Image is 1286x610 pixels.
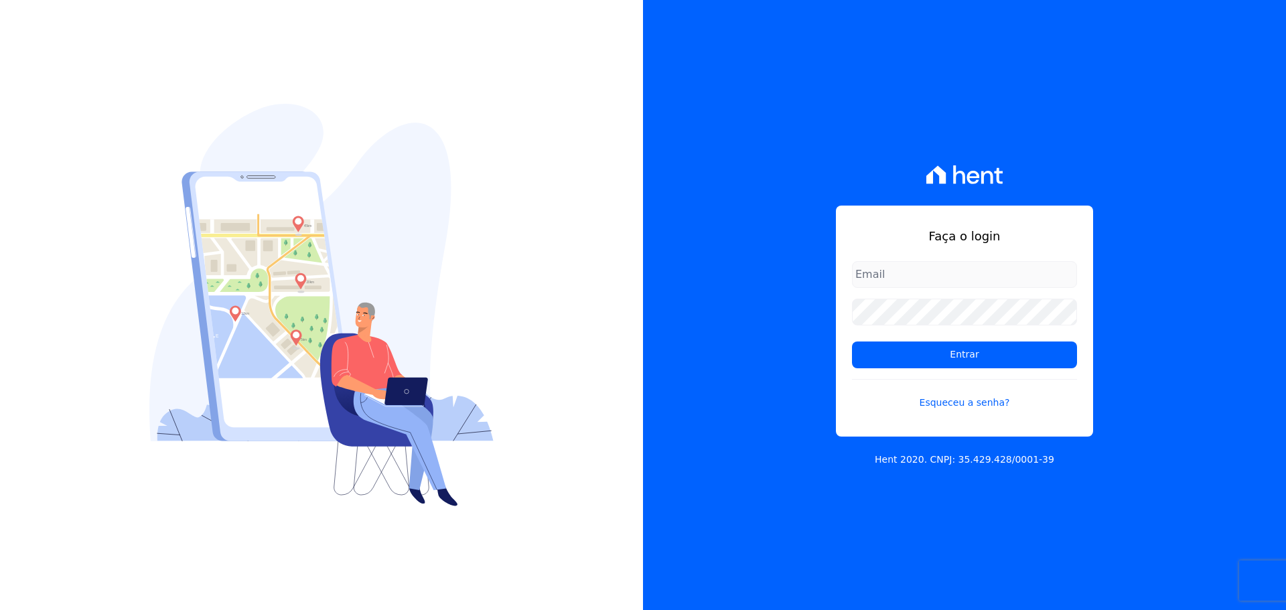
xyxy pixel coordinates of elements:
[149,104,494,506] img: Login
[852,261,1077,288] input: Email
[852,379,1077,410] a: Esqueceu a senha?
[852,341,1077,368] input: Entrar
[875,453,1054,467] p: Hent 2020. CNPJ: 35.429.428/0001-39
[852,227,1077,245] h1: Faça o login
